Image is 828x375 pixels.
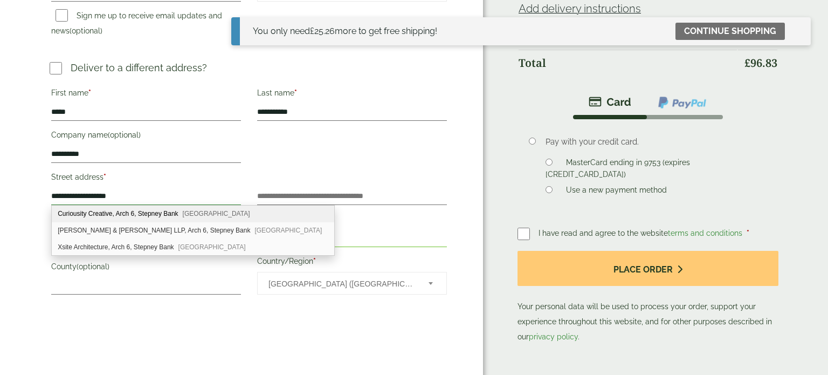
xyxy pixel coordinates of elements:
[51,85,241,104] label: First name
[52,239,334,255] div: Xsite Architecture, Arch 6, Stepney Bank
[313,257,316,265] abbr: required
[539,229,744,237] span: I have read and agree to the website
[56,9,68,22] input: Sign me up to receive email updates and news(optional)
[294,88,297,97] abbr: required
[589,96,631,108] img: stripe.png
[70,26,102,35] span: (optional)
[546,158,690,182] label: MasterCard ending in 9753 (expires [CREDIT_CARD_DATA])
[310,26,335,36] span: 25.26
[52,222,334,239] div: Spence & Dower LLP, Arch 6, Stepney Bank
[51,11,222,38] label: Sign me up to receive email updates and news
[77,262,109,271] span: (optional)
[52,206,334,222] div: Curiousity Creative, Arch 6, Stepney Bank
[183,210,250,217] span: [GEOGRAPHIC_DATA]
[257,254,447,272] label: Country/Region
[744,56,750,70] span: £
[108,131,141,139] span: (optional)
[254,227,322,234] span: [GEOGRAPHIC_DATA]
[546,136,762,148] p: Pay with your credit card.
[51,127,241,146] label: Company name
[178,243,246,251] span: [GEOGRAPHIC_DATA]
[51,259,241,277] label: County
[668,229,742,237] a: terms and conditions
[519,50,737,76] th: Total
[517,251,778,344] p: Your personal data will be used to process your order, support your experience throughout this we...
[257,85,447,104] label: Last name
[519,2,641,15] a: Add delivery instructions
[257,212,447,230] label: Postcode
[675,23,785,40] a: Continue shopping
[88,88,91,97] abbr: required
[310,26,314,36] span: £
[529,332,578,341] a: privacy policy
[562,186,671,197] label: Use a new payment method
[744,56,777,70] bdi: 96.83
[657,96,707,110] img: ppcp-gateway.png
[253,25,437,38] div: You only need more to get free shipping!
[268,272,414,295] span: United Kingdom (UK)
[747,229,749,237] abbr: required
[257,272,447,295] span: Country/Region
[71,60,207,75] p: Deliver to a different address?
[517,251,778,286] button: Place order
